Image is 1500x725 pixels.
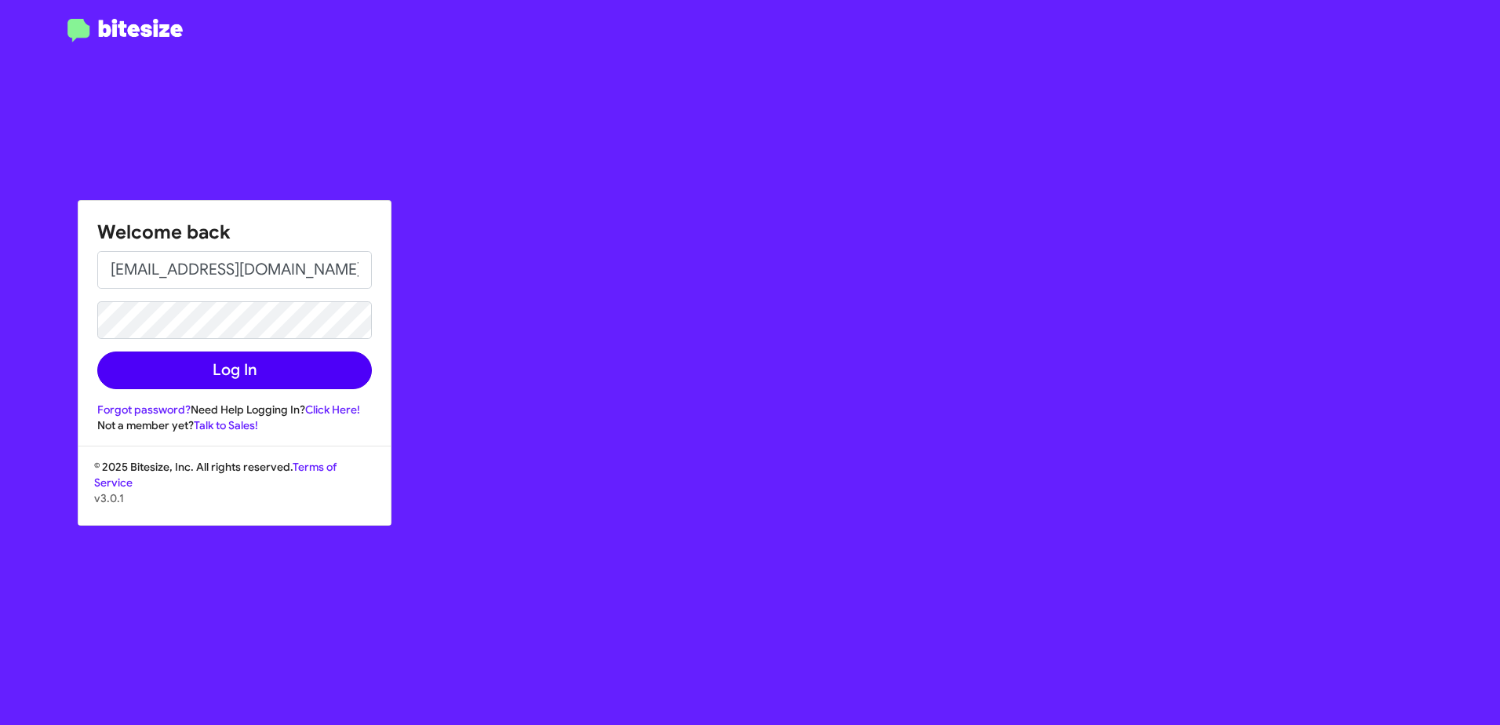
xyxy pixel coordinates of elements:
[94,490,375,506] p: v3.0.1
[78,459,391,525] div: © 2025 Bitesize, Inc. All rights reserved.
[97,402,372,417] div: Need Help Logging In?
[97,417,372,433] div: Not a member yet?
[97,352,372,389] button: Log In
[194,418,258,432] a: Talk to Sales!
[305,403,360,417] a: Click Here!
[94,460,337,490] a: Terms of Service
[97,251,372,289] input: Email address
[97,220,372,245] h1: Welcome back
[97,403,191,417] a: Forgot password?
